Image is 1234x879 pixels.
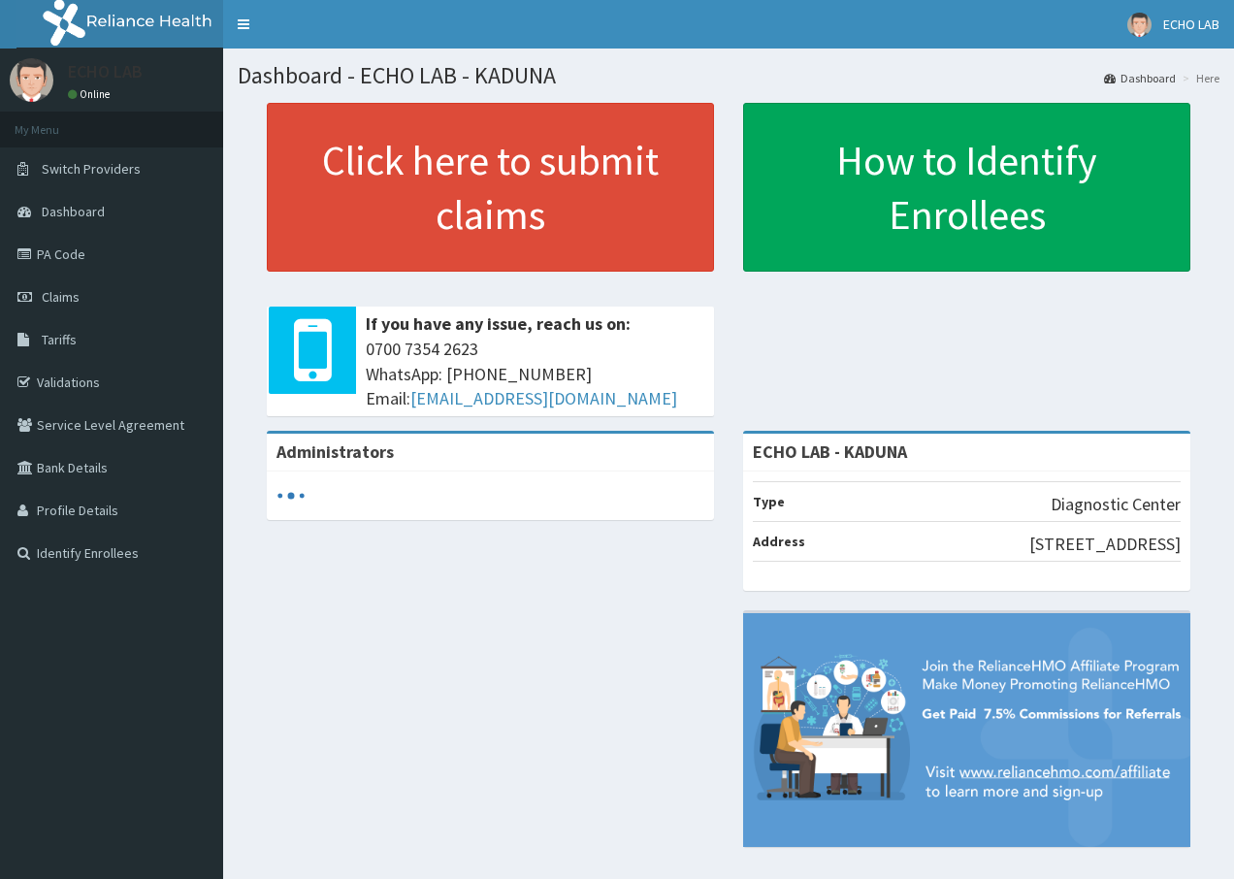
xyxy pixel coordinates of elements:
[753,440,907,463] strong: ECHO LAB - KADUNA
[743,613,1190,847] img: provider-team-banner.png
[10,58,53,102] img: User Image
[753,493,785,510] b: Type
[1178,70,1219,86] li: Here
[68,63,143,81] p: ECHO LAB
[267,103,714,272] a: Click here to submit claims
[1029,532,1181,557] p: [STREET_ADDRESS]
[753,533,805,550] b: Address
[1163,16,1219,33] span: ECHO LAB
[410,387,677,409] a: [EMAIL_ADDRESS][DOMAIN_NAME]
[42,288,80,306] span: Claims
[1104,70,1176,86] a: Dashboard
[276,481,306,510] svg: audio-loading
[276,440,394,463] b: Administrators
[68,87,114,101] a: Online
[366,312,631,335] b: If you have any issue, reach us on:
[1127,13,1152,37] img: User Image
[1051,492,1181,517] p: Diagnostic Center
[42,331,77,348] span: Tariffs
[743,103,1190,272] a: How to Identify Enrollees
[42,203,105,220] span: Dashboard
[42,160,141,178] span: Switch Providers
[238,63,1219,88] h1: Dashboard - ECHO LAB - KADUNA
[366,337,704,411] span: 0700 7354 2623 WhatsApp: [PHONE_NUMBER] Email:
